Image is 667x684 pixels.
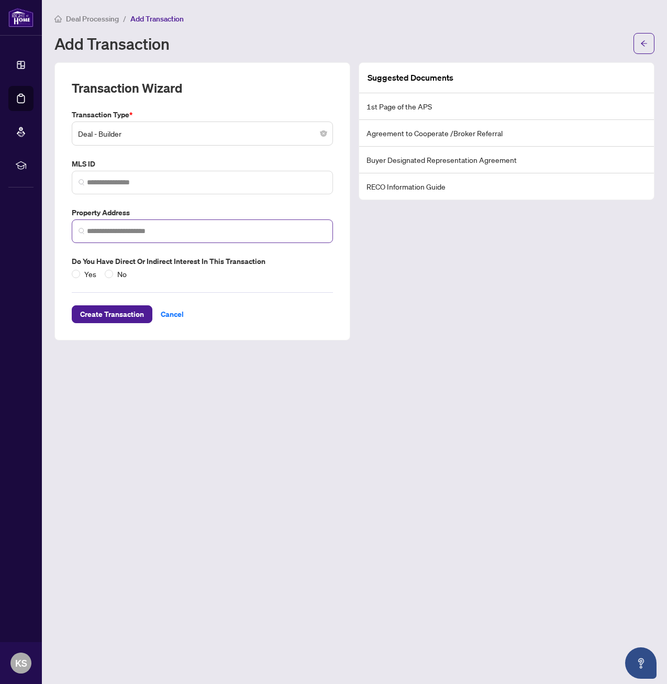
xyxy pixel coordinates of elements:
[359,93,654,120] li: 1st Page of the APS
[54,15,62,23] span: home
[79,179,85,185] img: search_icon
[130,14,184,24] span: Add Transaction
[72,158,333,170] label: MLS ID
[54,35,170,52] h1: Add Transaction
[72,256,333,267] label: Do you have direct or indirect interest in this transaction
[161,306,184,323] span: Cancel
[72,207,333,218] label: Property Address
[368,71,453,84] article: Suggested Documents
[123,13,126,25] li: /
[359,120,654,147] li: Agreement to Cooperate /Broker Referral
[66,14,119,24] span: Deal Processing
[79,228,85,234] img: search_icon
[78,124,327,144] span: Deal - Builder
[72,305,152,323] button: Create Transaction
[152,305,192,323] button: Cancel
[80,268,101,280] span: Yes
[15,656,27,670] span: KS
[359,173,654,200] li: RECO Information Guide
[8,8,34,27] img: logo
[359,147,654,173] li: Buyer Designated Representation Agreement
[80,306,144,323] span: Create Transaction
[113,268,131,280] span: No
[72,80,182,96] h2: Transaction Wizard
[640,40,648,47] span: arrow-left
[625,647,657,679] button: Open asap
[72,109,333,120] label: Transaction Type
[320,130,327,137] span: close-circle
